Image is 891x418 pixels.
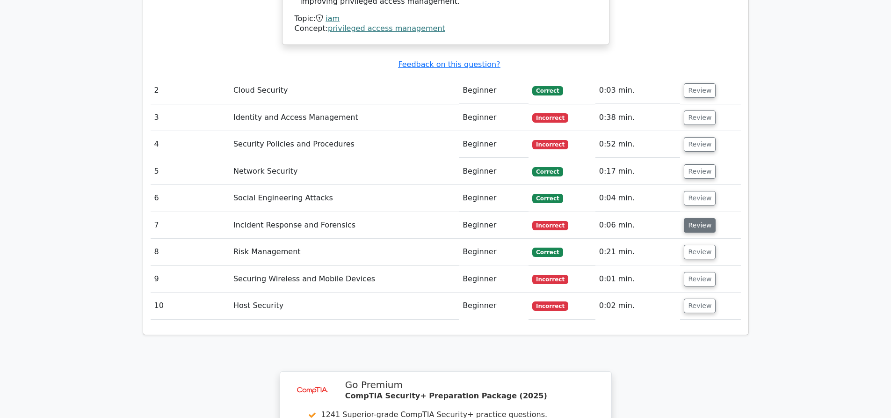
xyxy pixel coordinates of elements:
[532,167,563,176] span: Correct
[684,272,716,286] button: Review
[230,104,459,131] td: Identity and Access Management
[684,218,716,233] button: Review
[230,239,459,265] td: Risk Management
[532,301,568,311] span: Incorrect
[151,131,230,158] td: 4
[595,239,681,265] td: 0:21 min.
[151,212,230,239] td: 7
[328,24,445,33] a: privileged access management
[532,140,568,149] span: Incorrect
[151,77,230,104] td: 2
[595,104,681,131] td: 0:38 min.
[459,131,529,158] td: Beginner
[230,77,459,104] td: Cloud Security
[595,212,681,239] td: 0:06 min.
[532,113,568,123] span: Incorrect
[595,185,681,212] td: 0:04 min.
[459,104,529,131] td: Beginner
[230,158,459,185] td: Network Security
[230,293,459,319] td: Host Security
[532,248,563,257] span: Correct
[459,293,529,319] td: Beginner
[151,185,230,212] td: 6
[595,77,681,104] td: 0:03 min.
[459,185,529,212] td: Beginner
[532,275,568,284] span: Incorrect
[151,293,230,319] td: 10
[459,158,529,185] td: Beginner
[595,293,681,319] td: 0:02 min.
[151,158,230,185] td: 5
[151,104,230,131] td: 3
[295,14,597,24] div: Topic:
[459,266,529,293] td: Beginner
[459,77,529,104] td: Beginner
[532,194,563,203] span: Correct
[684,191,716,205] button: Review
[230,185,459,212] td: Social Engineering Attacks
[295,24,597,34] div: Concept:
[684,245,716,259] button: Review
[459,239,529,265] td: Beginner
[684,299,716,313] button: Review
[684,110,716,125] button: Review
[151,239,230,265] td: 8
[398,60,500,69] a: Feedback on this question?
[595,131,681,158] td: 0:52 min.
[532,221,568,230] span: Incorrect
[459,212,529,239] td: Beginner
[595,158,681,185] td: 0:17 min.
[230,266,459,293] td: Securing Wireless and Mobile Devices
[230,131,459,158] td: Security Policies and Procedures
[151,266,230,293] td: 9
[684,164,716,179] button: Review
[684,83,716,98] button: Review
[595,266,681,293] td: 0:01 min.
[326,14,340,23] a: iam
[532,86,563,95] span: Correct
[684,137,716,152] button: Review
[230,212,459,239] td: Incident Response and Forensics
